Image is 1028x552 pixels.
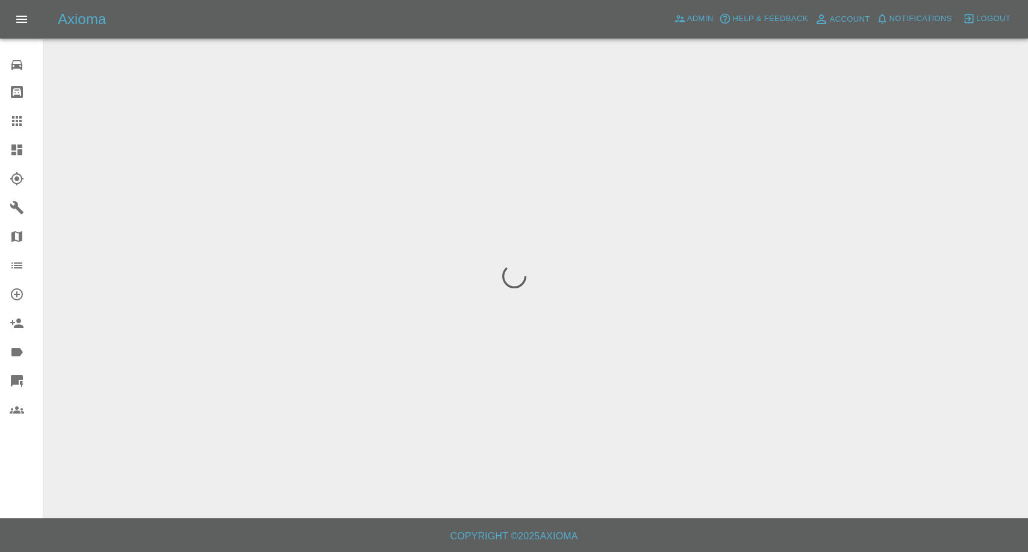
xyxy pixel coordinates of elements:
[976,12,1011,26] span: Logout
[10,528,1018,545] h6: Copyright © 2025 Axioma
[960,10,1014,28] button: Logout
[811,10,873,29] a: Account
[58,10,106,29] h5: Axioma
[671,10,717,28] a: Admin
[873,10,955,28] button: Notifications
[687,12,714,26] span: Admin
[889,12,952,26] span: Notifications
[716,10,811,28] button: Help & Feedback
[830,13,870,26] span: Account
[732,12,808,26] span: Help & Feedback
[7,5,36,34] button: Open drawer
